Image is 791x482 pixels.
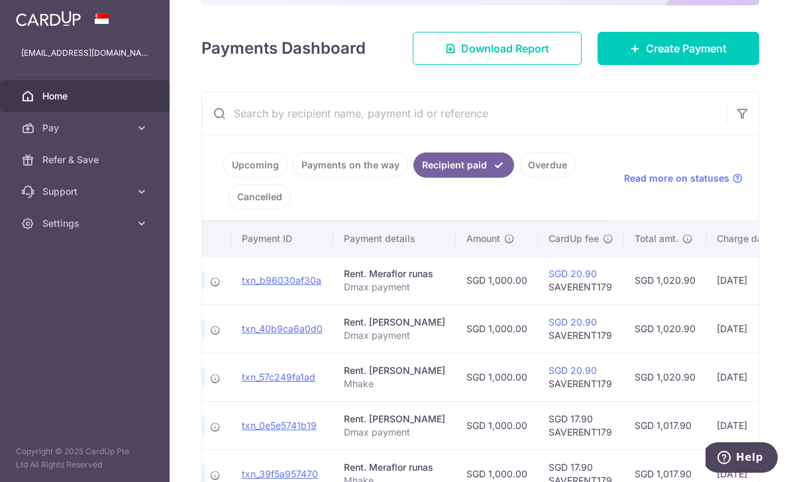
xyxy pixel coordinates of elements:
a: Overdue [519,152,576,178]
a: txn_39f5a957470 [242,468,318,479]
a: txn_57c249fa1ad [242,371,315,383]
a: Create Payment [598,32,759,65]
td: SGD 1,000.00 [456,401,538,450]
img: CardUp [16,11,81,27]
a: txn_b96030af30a [242,274,321,286]
a: txn_0e5e5741b19 [242,420,317,431]
span: Refer & Save [42,153,130,166]
div: Rent. [PERSON_NAME] [344,364,445,377]
td: SGD 17.90 SAVERENT179 [538,401,624,450]
p: Dmax payment [344,280,445,294]
span: Charge date [717,232,771,245]
a: txn_40b9ca6a0d0 [242,323,323,334]
a: SGD 20.90 [549,268,597,279]
p: Dmax payment [344,426,445,439]
td: SAVERENT179 [538,256,624,304]
div: Rent. Meraflor runas [344,461,445,474]
span: Read more on statuses [624,172,729,185]
div: Rent. Meraflor runas [344,267,445,280]
a: Cancelled [229,184,291,210]
td: SGD 1,000.00 [456,256,538,304]
td: SAVERENT179 [538,353,624,401]
span: CardUp fee [549,232,599,245]
td: SGD 1,020.90 [624,256,706,304]
a: Payments on the way [293,152,408,178]
th: Payment ID [231,221,333,256]
span: Create Payment [646,40,727,56]
span: Total amt. [635,232,678,245]
p: Mhake [344,377,445,391]
th: Payment details [333,221,456,256]
p: Dmax payment [344,329,445,342]
span: Pay [42,121,130,135]
td: SGD 1,020.90 [624,353,706,401]
td: SGD 1,020.90 [624,304,706,353]
a: Upcoming [223,152,288,178]
span: Support [42,185,130,198]
div: Rent. [PERSON_NAME] [344,412,445,426]
a: Download Report [413,32,582,65]
div: Rent. [PERSON_NAME] [344,316,445,329]
a: SGD 20.90 [549,365,597,376]
td: SGD 1,000.00 [456,304,538,353]
input: Search by recipient name, payment id or reference [202,92,727,135]
td: SGD 1,000.00 [456,353,538,401]
h4: Payments Dashboard [201,36,366,60]
span: Settings [42,217,130,230]
td: SGD 1,017.90 [624,401,706,450]
a: SGD 20.90 [549,316,597,328]
span: Amount [466,232,500,245]
p: [EMAIL_ADDRESS][DOMAIN_NAME] [21,46,148,60]
a: Read more on statuses [624,172,743,185]
span: Download Report [461,40,549,56]
iframe: Opens a widget where you can find more information [706,442,778,475]
a: Recipient paid [413,152,514,178]
span: Home [42,90,130,103]
td: SAVERENT179 [538,304,624,353]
